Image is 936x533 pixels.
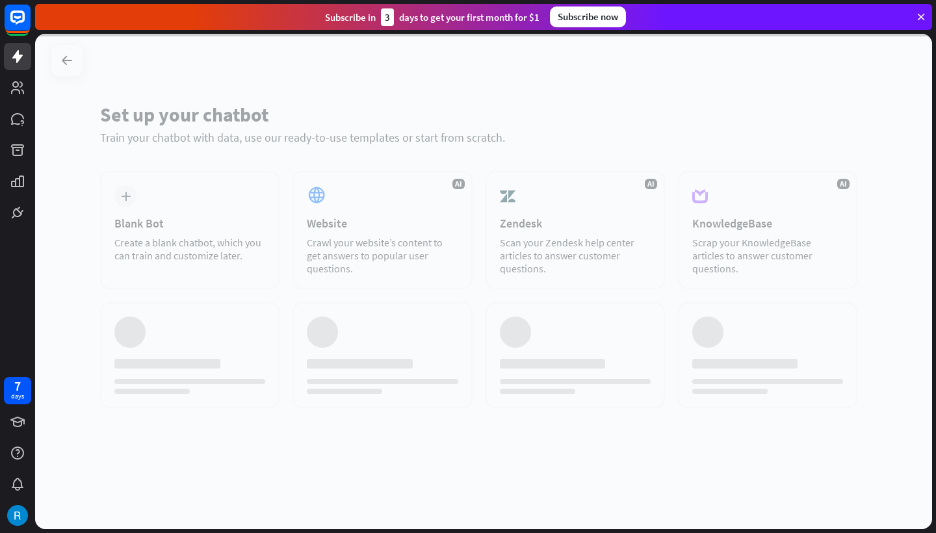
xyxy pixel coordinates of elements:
[381,8,394,26] div: 3
[325,8,539,26] div: Subscribe in days to get your first month for $1
[550,6,626,27] div: Subscribe now
[14,380,21,392] div: 7
[4,377,31,404] a: 7 days
[11,392,24,401] div: days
